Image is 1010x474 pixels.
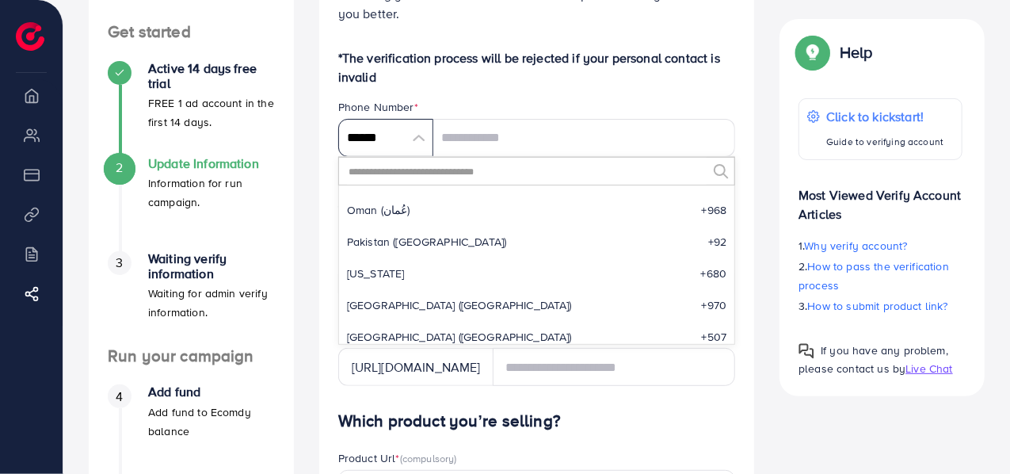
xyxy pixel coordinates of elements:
[798,236,962,255] p: 1.
[808,298,948,314] span: How to submit product link?
[702,297,727,313] span: +970
[148,61,275,91] h4: Active 14 days free trial
[826,132,943,151] p: Guide to verifying account
[702,329,727,345] span: +507
[116,388,123,406] span: 4
[148,384,275,399] h4: Add fund
[89,61,294,156] li: Active 14 days free trial
[347,234,507,250] span: Pakistan (‫[GEOGRAPHIC_DATA]‬‎)
[798,342,948,377] span: If you have any problem, please contact us by
[89,251,294,346] li: Waiting verify information
[708,234,726,250] span: +92
[840,43,873,62] p: Help
[16,22,44,51] img: logo
[805,238,908,254] span: Why verify account?
[943,403,998,462] iframe: Chat
[702,202,727,218] span: +968
[347,329,572,345] span: [GEOGRAPHIC_DATA] ([GEOGRAPHIC_DATA])
[89,22,294,42] h4: Get started
[148,156,275,171] h4: Update Information
[798,258,949,293] span: How to pass the verification process
[338,348,494,386] div: [URL][DOMAIN_NAME]
[338,48,736,86] p: *The verification process will be rejected if your personal contact is invalid
[338,450,457,466] label: Product Url
[148,403,275,441] p: Add fund to Ecomdy balance
[347,266,405,281] span: [US_STATE]
[148,284,275,322] p: Waiting for admin verify information.
[89,156,294,251] li: Update Information
[905,361,952,377] span: Live Chat
[798,38,827,67] img: Popup guide
[400,451,457,465] span: (compulsory)
[148,94,275,132] p: FREE 1 ad account in the first 14 days.
[89,346,294,366] h4: Run your campaign
[701,266,727,281] span: +680
[116,254,123,272] span: 3
[798,343,814,359] img: Popup guide
[347,297,572,313] span: [GEOGRAPHIC_DATA] (‫[GEOGRAPHIC_DATA]‬‎)
[338,99,418,115] label: Phone Number
[116,159,123,177] span: 2
[347,202,410,218] span: Oman (‫عُمان‬‎)
[148,251,275,281] h4: Waiting verify information
[798,296,962,315] p: 3.
[798,257,962,295] p: 2.
[148,174,275,212] p: Information for run campaign.
[338,411,736,431] h4: Which product you’re selling?
[798,173,962,224] p: Most Viewed Verify Account Articles
[826,107,943,126] p: Click to kickstart!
